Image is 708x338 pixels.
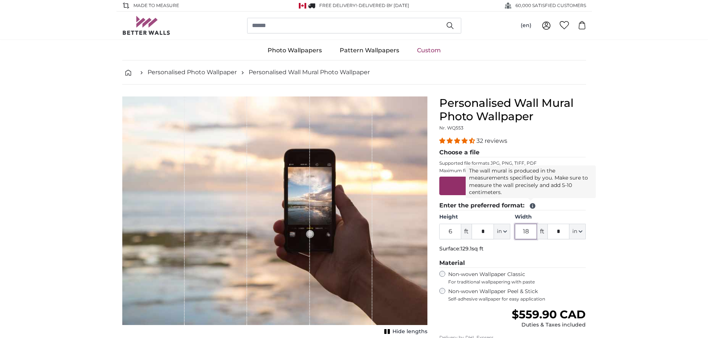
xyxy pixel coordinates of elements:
button: in [569,224,586,239]
nav: breadcrumbs [122,60,586,85]
legend: Choose a file [439,148,586,157]
p: Surface: [439,245,586,253]
div: 1 of 1 [122,96,427,337]
img: Betterwalls [122,16,171,35]
a: Personalised Wall Mural Photo Wallpaper [249,68,370,77]
button: Hide lengths [382,326,427,337]
a: Pattern Wallpapers [331,41,408,60]
button: in [494,224,510,239]
label: Height [439,213,510,221]
span: in [497,228,502,235]
legend: Enter the preferred format: [439,201,586,210]
span: - [357,3,409,8]
legend: Material [439,259,586,268]
span: Hide lengths [392,328,427,335]
span: 32 reviews [476,137,507,144]
a: Custom [408,41,450,60]
label: Non-woven Wallpaper Peel & Stick [448,288,586,302]
span: $559.90 CAD [512,308,586,321]
div: Duties & Taxes included [512,321,586,329]
span: Delivered by [DATE] [359,3,409,8]
span: ft [461,224,472,239]
span: Nr. WQ553 [439,125,463,131]
label: Non-woven Wallpaper Classic [448,271,586,285]
p: Supported file formats JPG, PNG, TIFF, PDF [439,160,586,166]
u: Browse [536,183,555,189]
label: Drag & Drop your files or [467,178,558,193]
span: in [572,228,577,235]
span: 60,000 SATISFIED CUSTOMERS [515,2,586,9]
span: 129.1sq ft [460,245,484,252]
button: (en) [515,19,537,32]
a: Photo Wallpapers [259,41,331,60]
span: Made to Measure [133,2,179,9]
h1: Personalised Wall Mural Photo Wallpaper [439,96,586,123]
p: Maximum file size 200MB. [439,168,586,174]
a: Personalised Photo Wallpaper [148,68,237,77]
span: FREE delivery! [319,3,357,8]
label: Width [515,213,586,221]
span: ft [537,224,547,239]
img: Canada [299,3,306,9]
span: For traditional wallpapering with paste [448,279,586,285]
span: 4.31 stars [439,137,476,144]
span: Self-adhesive wallpaper for easy application [448,296,586,302]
